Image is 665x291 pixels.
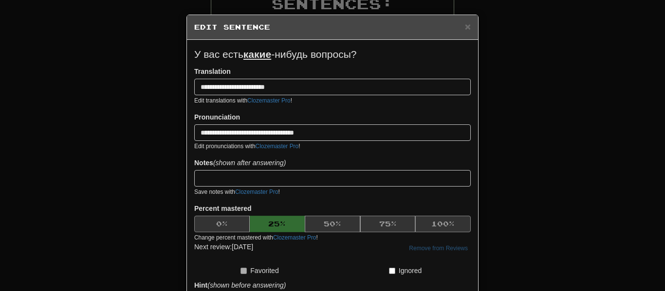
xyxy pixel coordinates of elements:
[194,67,231,76] label: Translation
[256,143,299,150] a: Clozemaster Pro
[247,97,291,104] a: Clozemaster Pro
[194,188,280,195] small: Save notes with !
[465,21,471,32] button: Close
[194,22,471,32] h5: Edit Sentence
[194,158,286,168] label: Notes
[250,216,305,232] button: 25%
[465,21,471,32] span: ×
[194,143,300,150] small: Edit pronunciations with !
[273,234,316,241] a: Clozemaster Pro
[360,216,416,232] button: 75%
[194,97,292,104] small: Edit translations with !
[243,49,271,60] u: какие
[194,204,252,213] label: Percent mastered
[194,234,318,241] small: Change percent mastered with !
[213,159,286,167] em: (shown after answering)
[194,216,250,232] button: 0%
[305,216,360,232] button: 50%
[194,112,240,122] label: Pronunciation
[389,268,395,274] input: Ignored
[194,242,253,254] div: Next review: [DATE]
[415,216,471,232] button: 100%
[194,47,471,62] p: У вас есть -нибудь вопросы?
[240,268,247,274] input: Favorited
[207,281,286,289] em: (shown before answering)
[194,216,471,232] div: Percent mastered
[235,188,278,195] a: Clozemaster Pro
[194,280,286,290] label: Hint
[240,266,278,275] label: Favorited
[389,266,422,275] label: Ignored
[406,243,471,254] button: Remove from Reviews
